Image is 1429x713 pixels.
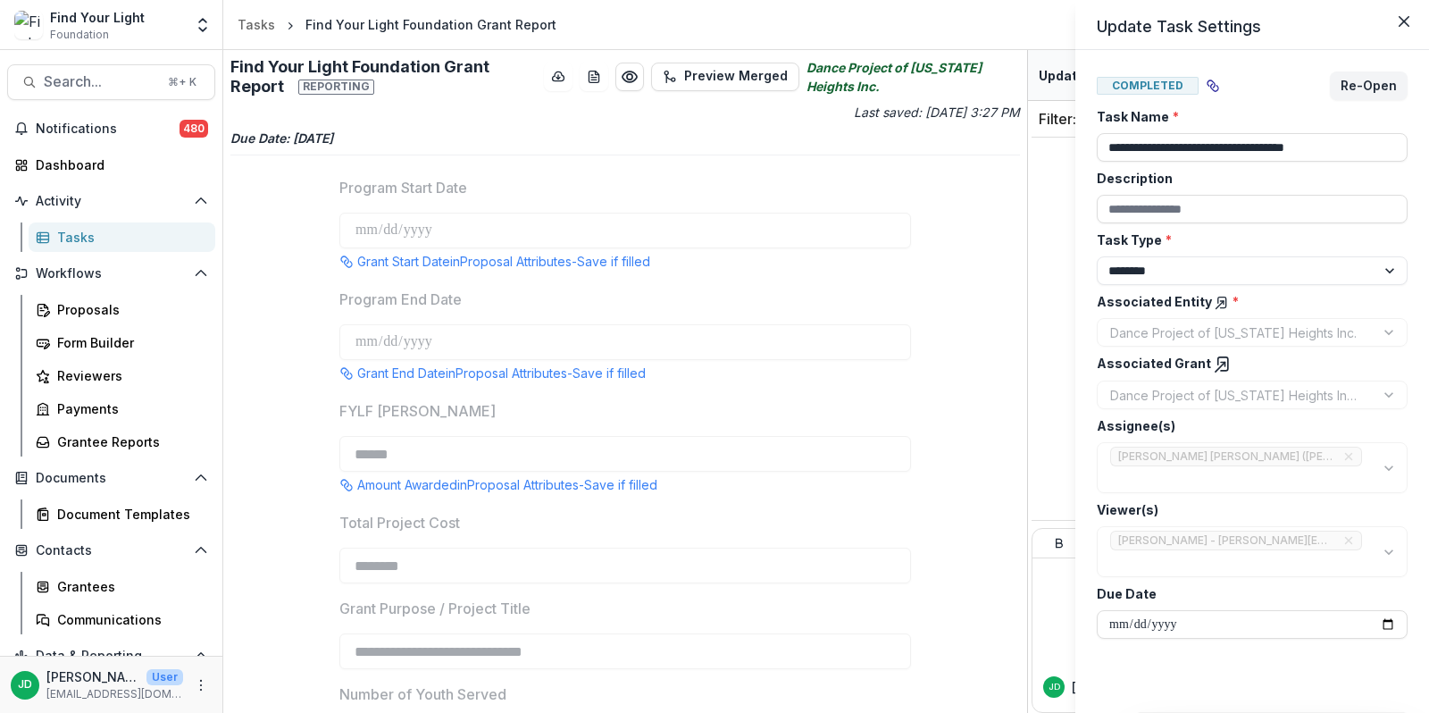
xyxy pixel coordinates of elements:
span: Completed [1097,77,1199,95]
button: Re-Open [1330,71,1408,100]
button: Close [1390,7,1418,36]
label: Task Name [1097,107,1397,126]
label: Description [1097,169,1397,188]
label: Viewer(s) [1097,500,1397,519]
label: Due Date [1097,584,1397,603]
label: Task Type [1097,231,1397,249]
label: Associated Entity [1097,292,1397,311]
label: Associated Grant [1097,354,1397,373]
button: View dependent tasks [1199,71,1227,100]
label: Assignee(s) [1097,416,1397,435]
